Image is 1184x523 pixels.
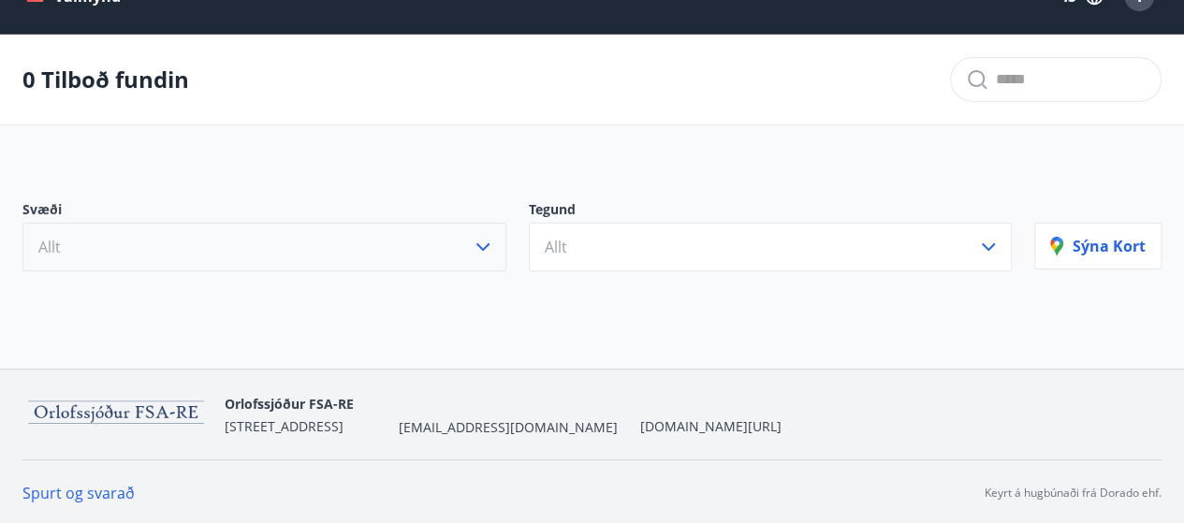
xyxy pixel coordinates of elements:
span: Allt [38,237,61,257]
span: Orlofssjóður FSA-RE [225,395,354,413]
p: Tegund [529,200,1013,223]
a: Spurt og svarað [22,483,135,503]
span: [EMAIL_ADDRESS][DOMAIN_NAME] [399,418,618,437]
button: Allt [22,223,506,271]
a: [DOMAIN_NAME][URL] [640,417,782,435]
p: Keyrt á hugbúnaði frá Dorado ehf. [985,485,1162,501]
p: Sýna kort [1050,236,1146,256]
p: Svæði [22,200,506,223]
button: Allt [529,223,1013,271]
button: Sýna kort [1034,223,1162,269]
span: Allt [545,237,567,257]
img: 9KYmDEypRXG94GXCPf4TxXoKKe9FJA8K7GHHUKiP.png [22,395,210,433]
span: [STREET_ADDRESS] [225,417,344,435]
p: 0 Tilboð fundin [22,64,189,95]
